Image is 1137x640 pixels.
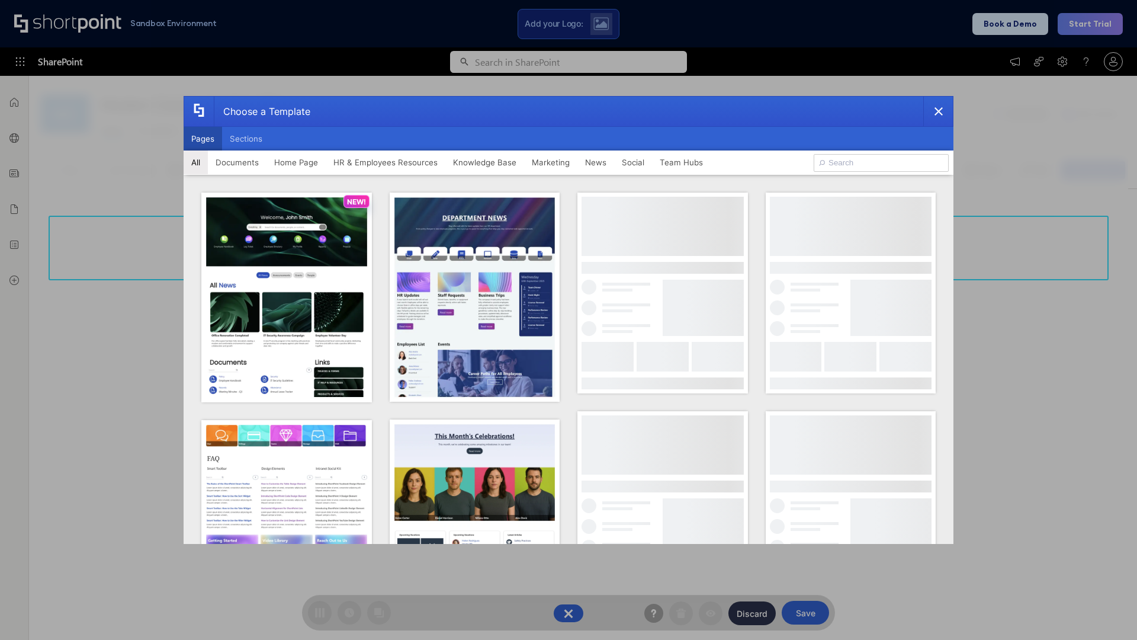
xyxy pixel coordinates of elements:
button: Marketing [524,151,577,174]
div: template selector [184,96,953,544]
button: Home Page [266,151,326,174]
button: Sections [222,127,270,151]
button: Pages [184,127,222,151]
input: Search [814,154,949,172]
button: Team Hubs [652,151,711,174]
button: Knowledge Base [445,151,524,174]
p: NEW! [347,197,366,206]
button: News [577,151,614,174]
iframe: Chat Widget [1078,583,1137,640]
div: Choose a Template [214,97,310,126]
button: Documents [208,151,266,174]
button: HR & Employees Resources [326,151,445,174]
button: Social [614,151,652,174]
button: All [184,151,208,174]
